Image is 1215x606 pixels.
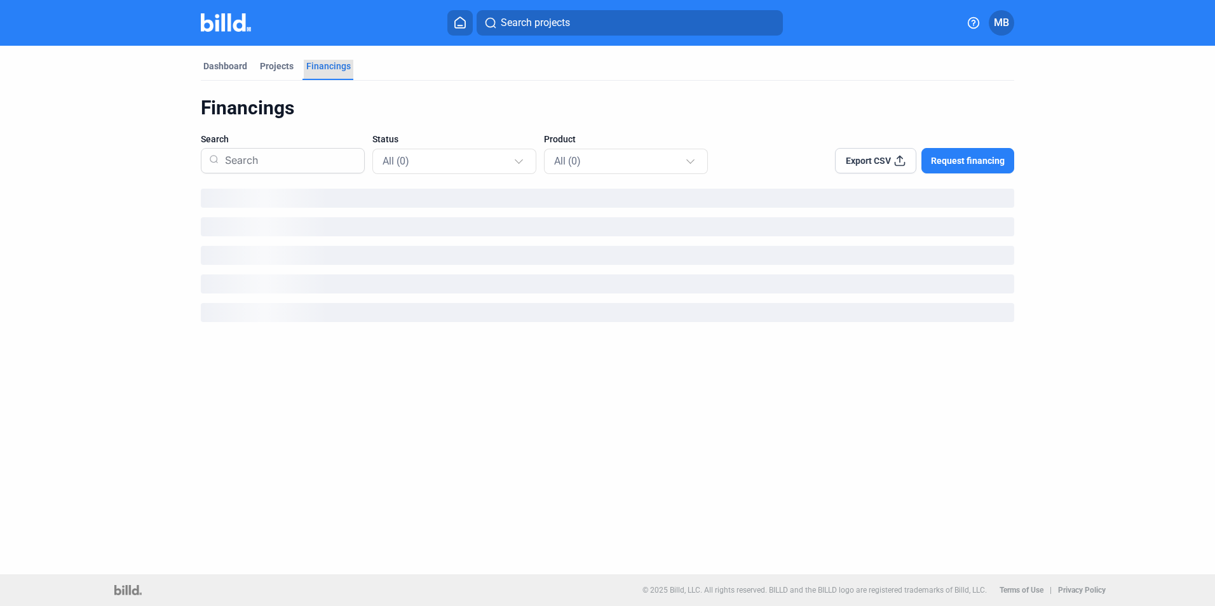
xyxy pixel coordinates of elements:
[989,10,1014,36] button: MB
[501,15,570,30] span: Search projects
[1000,586,1043,595] b: Terms of Use
[201,246,1014,265] div: loading
[201,96,1014,120] div: Financings
[1050,586,1052,595] p: |
[835,148,916,173] button: Export CSV
[372,133,398,145] span: Status
[201,13,251,32] img: Billd Company Logo
[201,303,1014,322] div: loading
[554,155,581,167] span: All (0)
[477,10,783,36] button: Search projects
[383,155,409,167] span: All (0)
[306,60,351,72] div: Financings
[201,133,229,145] span: Search
[220,144,356,177] input: Search
[201,274,1014,293] div: loading
[544,133,576,145] span: Product
[203,60,247,72] div: Dashboard
[846,154,891,167] span: Export CSV
[260,60,294,72] div: Projects
[931,154,1005,167] span: Request financing
[994,15,1009,30] span: MB
[201,189,1014,208] div: loading
[1058,586,1106,595] b: Privacy Policy
[114,585,142,595] img: logo
[642,586,987,595] p: © 2025 Billd, LLC. All rights reserved. BILLD and the BILLD logo are registered trademarks of Bil...
[921,148,1014,173] button: Request financing
[201,217,1014,236] div: loading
